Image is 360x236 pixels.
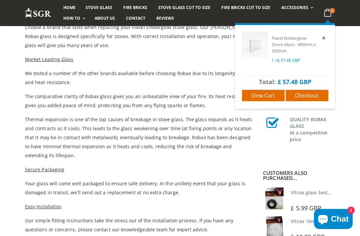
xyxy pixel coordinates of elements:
a: 1 [321,7,335,20]
a: Remove item [321,34,328,42]
span: 1 × [272,57,300,63]
span: Stove Glass [86,5,112,10]
span: Our simple fitting instructions take the stress out of the installation process. If you have any ... [25,217,233,233]
span: Checkout [295,92,319,99]
a: Fire Bricks [118,2,152,13]
a: About us [90,13,120,24]
a: Fire Bricks Cut To Size [216,2,275,13]
div: Customers also purchased... [263,171,335,181]
h3: QUALITY ROBAX GLASS At a competitive price [290,115,335,143]
span: How To [63,15,80,21]
span: Secure Packaging [25,166,64,173]
span: Fire Bricks [123,5,147,10]
span: £ 57.48 GBP [277,57,300,63]
a: Flavel Emberglow Stove Glass - 490mm x 265mm [272,35,316,54]
img: Flavel Emberglow Stove Glass - 490mm x 265mm [242,32,268,58]
span: Choose a brand that lasts when replacing your Flavel Emberglow stove glass. Our [PERSON_NAME] Rob... [25,24,248,48]
span: About us [95,15,115,21]
a: Contact [121,13,150,24]
span: £ 5.99 GBP [291,204,321,212]
a: Reviews [151,13,179,24]
a: How To [58,13,89,24]
span: Total: [259,78,276,86]
inbox-online-store-chat: Shopify online store chat [312,209,355,231]
span: The comparative clarity of Robax glass gives you an unbeatable view of your fire. Its heat resist... [25,93,250,108]
span: Home [63,5,76,10]
span: Accessories [281,5,308,10]
span: Contact [126,15,145,21]
a: Stove Glass [81,2,117,13]
span: View cart [251,92,275,99]
span: Stove Glass Cut To Size [158,5,210,10]
a: Checkout [286,90,328,101]
span: Reviews [156,15,174,21]
span: Your glass will come well packaged to ensure safe delivery. In the unlikely event that your glass... [25,180,245,196]
a: Accessories [276,2,317,13]
span: £ 57.48 GBP [278,78,311,86]
span: Thermal expansion is one of the top causes of breakage in stove glass. The glass expands as it he... [25,116,252,159]
span: Fire Bricks Cut To Size [221,5,270,10]
span: Market Leading Glass [25,56,73,62]
span: 1 [330,8,335,13]
a: Stove Glass Cut To Size [153,2,215,13]
span: Easy Installation [25,203,62,210]
a: View cart [242,90,285,101]
a: Home [58,2,81,13]
img: Stove Glass Replacement [25,8,52,19]
span: We tested a number of the other brands available before choosing Robax due to its longevity, clar... [25,70,252,85]
img: Vitcas stove glass bedding in tape [263,187,286,210]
